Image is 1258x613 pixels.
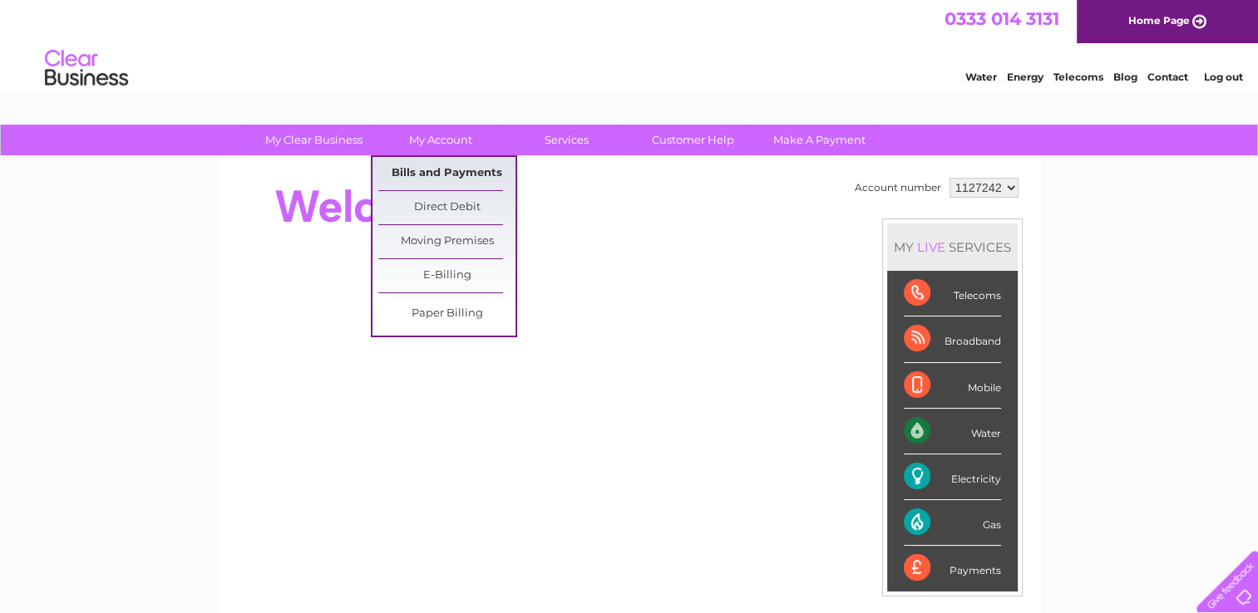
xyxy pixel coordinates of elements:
div: Electricity [904,454,1001,500]
a: My Account [372,125,509,155]
a: Bills and Payments [378,157,516,190]
div: Water [904,409,1001,454]
div: Gas [904,500,1001,546]
div: Telecoms [904,271,1001,316]
a: 0333 014 3131 [945,8,1059,29]
div: MY SERVICES [887,223,1018,271]
a: Log out [1203,71,1242,83]
div: Broadband [904,316,1001,362]
a: Moving Premises [378,225,516,258]
img: logo.png [44,43,129,94]
a: Make A Payment [751,125,888,155]
a: Services [498,125,635,155]
a: Blog [1113,71,1137,83]
a: Energy [1007,71,1043,83]
a: E-Billing [378,259,516,292]
div: Clear Business is a trading name of Verastar Limited (registered in [GEOGRAPHIC_DATA] No. 3667643... [237,9,1023,81]
a: Telecoms [1053,71,1103,83]
a: My Clear Business [245,125,382,155]
a: Direct Debit [378,191,516,224]
td: Account number [851,174,945,202]
a: Contact [1147,71,1188,83]
a: Water [965,71,997,83]
div: LIVE [914,239,949,255]
a: Customer Help [624,125,762,155]
div: Mobile [904,363,1001,409]
a: Paper Billing [378,297,516,331]
div: Payments [904,546,1001,591]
